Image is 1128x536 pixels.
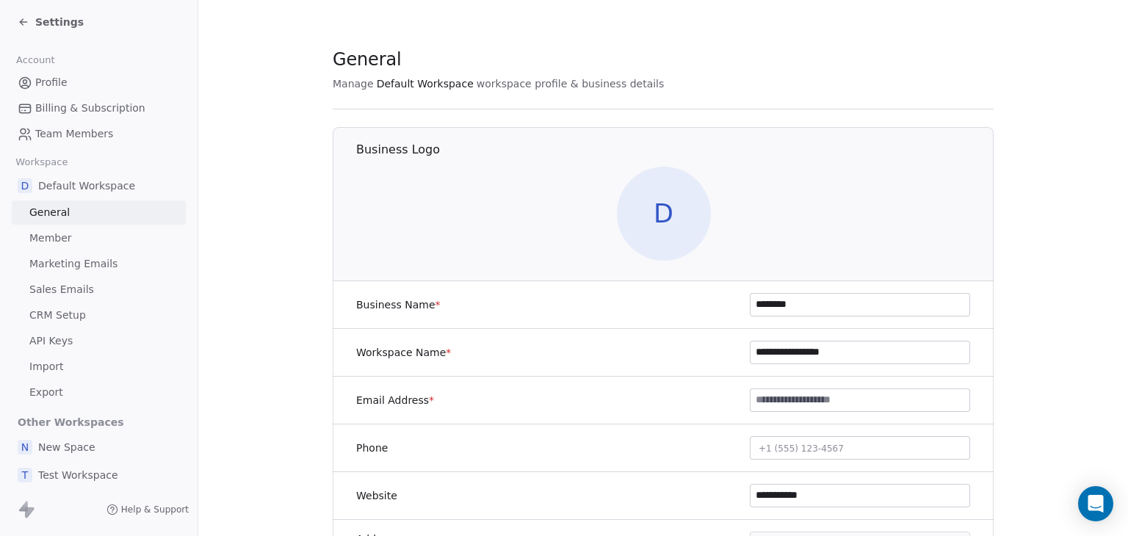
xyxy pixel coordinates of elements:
[35,101,145,116] span: Billing & Subscription
[10,49,61,71] span: Account
[12,278,186,302] a: Sales Emails
[106,504,189,515] a: Help & Support
[18,178,32,193] span: D
[356,142,994,158] h1: Business Logo
[333,48,402,70] span: General
[12,122,186,146] a: Team Members
[356,488,397,503] label: Website
[18,468,32,482] span: T
[356,345,451,360] label: Workspace Name
[12,380,186,405] a: Export
[356,297,441,312] label: Business Name
[18,15,84,29] a: Settings
[12,329,186,353] a: API Keys
[29,256,117,272] span: Marketing Emails
[38,440,95,454] span: New Space
[12,355,186,379] a: Import
[12,303,186,327] a: CRM Setup
[617,167,711,261] span: D
[18,440,32,454] span: N
[35,15,84,29] span: Settings
[121,504,189,515] span: Help & Support
[12,96,186,120] a: Billing & Subscription
[12,226,186,250] a: Member
[356,441,388,455] label: Phone
[12,252,186,276] a: Marketing Emails
[38,178,135,193] span: Default Workspace
[1078,486,1113,521] div: Open Intercom Messenger
[29,359,63,374] span: Import
[750,436,970,460] button: +1 (555) 123-4567
[35,126,113,142] span: Team Members
[38,468,118,482] span: Test Workspace
[29,385,63,400] span: Export
[333,76,374,91] span: Manage
[29,282,94,297] span: Sales Emails
[10,151,74,173] span: Workspace
[12,70,186,95] a: Profile
[12,200,186,225] a: General
[759,443,844,454] span: +1 (555) 123-4567
[29,308,86,323] span: CRM Setup
[35,75,68,90] span: Profile
[477,76,665,91] span: workspace profile & business details
[12,410,130,434] span: Other Workspaces
[356,393,434,408] label: Email Address
[29,231,72,246] span: Member
[29,205,70,220] span: General
[377,76,474,91] span: Default Workspace
[29,333,73,349] span: API Keys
